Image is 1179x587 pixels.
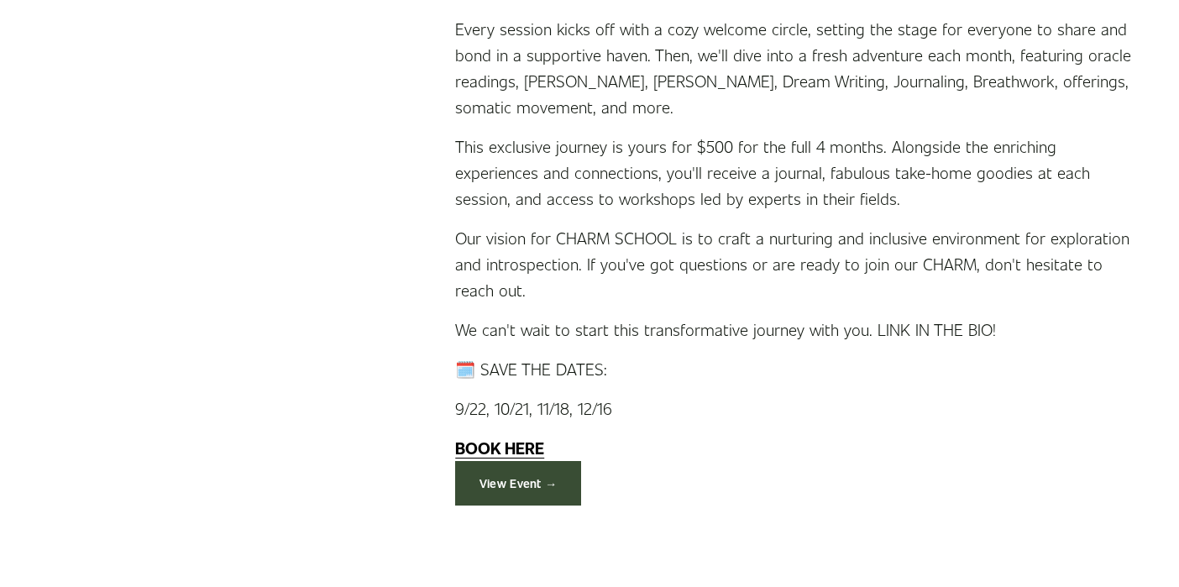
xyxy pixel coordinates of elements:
[455,461,581,506] a: View Event →
[455,317,1132,343] p: We can't wait to start this transformative journey with you. LINK IN THE BIO!
[455,16,1132,120] p: Every session kicks off with a cozy welcome circle, setting the stage for everyone to share and b...
[455,437,544,458] a: BOOK HERE
[455,396,1132,422] p: 9/22, 10/21, 11/18, 12/16
[455,437,544,459] strong: BOOK HERE
[455,225,1132,303] p: Our vision for CHARM SCHOOL is to craft a nurturing and inclusive environment for exploration and...
[455,134,1132,212] p: This exclusive journey is yours for $500 for the full 4 months. Alongside the enriching experienc...
[455,356,1132,382] p: 🗓️ SAVE THE DATES:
